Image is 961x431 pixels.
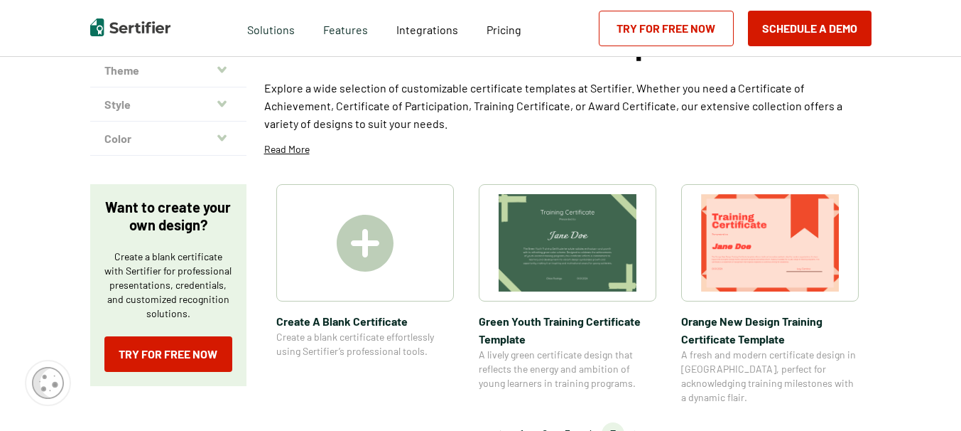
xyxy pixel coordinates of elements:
[681,348,859,405] span: A fresh and modern certificate design in [GEOGRAPHIC_DATA], perfect for acknowledging training mi...
[104,250,232,321] p: Create a blank certificate with Sertifier for professional presentations, credentials, and custom...
[599,11,734,46] a: Try for Free Now
[499,194,636,292] img: Green Youth Training Certificate Template
[396,23,458,36] span: Integrations
[890,363,961,431] iframe: Chat Widget
[487,23,521,36] span: Pricing
[264,79,872,132] p: Explore a wide selection of customizable certificate templates at Sertifier. Whether you need a C...
[276,330,454,358] span: Create a blank certificate effortlessly using Sertifier’s professional tools.
[487,19,521,37] a: Pricing
[247,19,295,37] span: Solutions
[32,367,64,399] img: Cookie Popup Icon
[396,19,458,37] a: Integrations
[681,184,859,405] a: Orange New Design Training Certificate TemplateOrange New Design Training Certificate TemplateA f...
[681,312,859,348] span: Orange New Design Training Certificate Template
[337,215,393,272] img: Create A Blank Certificate
[90,18,170,36] img: Sertifier | Digital Credentialing Platform
[264,142,310,156] p: Read More
[748,11,872,46] button: Schedule a Demo
[104,198,232,234] p: Want to create your own design?
[479,348,656,390] span: A lively green certificate design that reflects the energy and ambition of young learners in trai...
[276,312,454,330] span: Create A Blank Certificate
[90,53,246,87] button: Theme
[90,122,246,156] button: Color
[104,336,232,372] a: Try for Free Now
[479,184,656,405] a: Green Youth Training Certificate TemplateGreen Youth Training Certificate TemplateA lively green ...
[701,194,839,292] img: Orange New Design Training Certificate Template
[90,87,246,122] button: Style
[323,19,368,37] span: Features
[479,312,656,348] span: Green Youth Training Certificate Template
